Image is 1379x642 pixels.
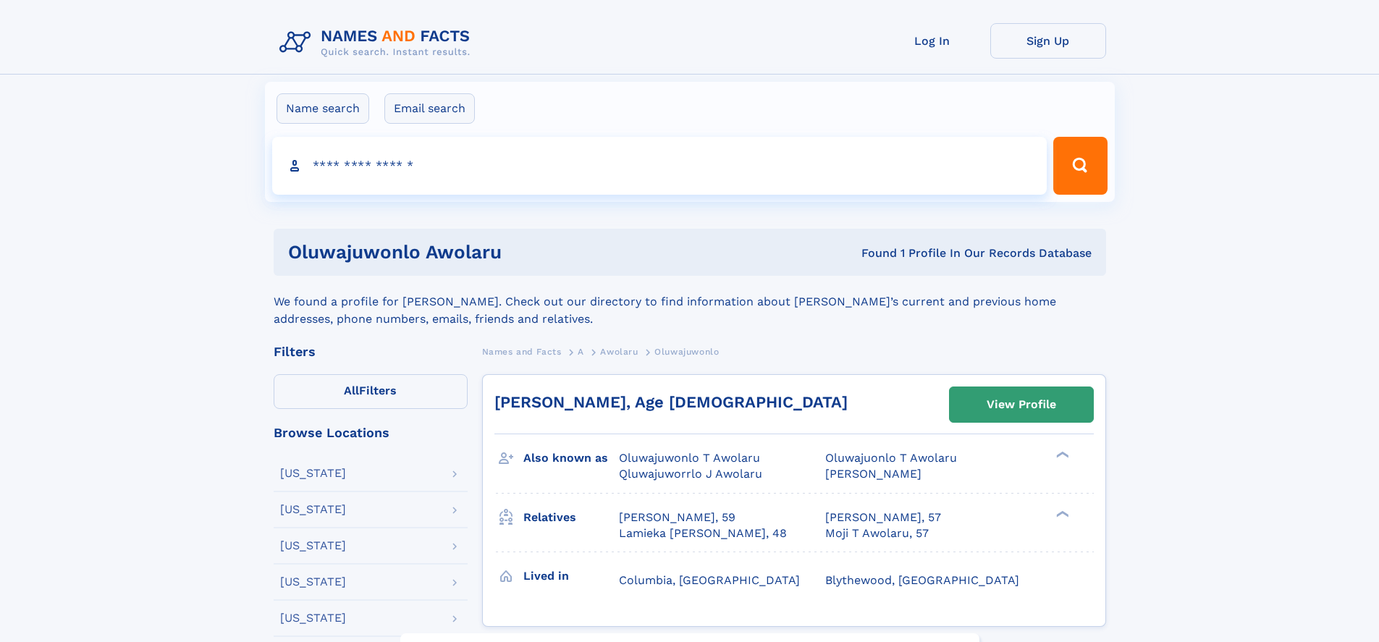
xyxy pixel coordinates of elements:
div: Found 1 Profile In Our Records Database [681,245,1092,261]
label: Filters [274,374,468,409]
span: Oluwajuwonlo T Awolaru [619,451,760,465]
h1: Oluwajuwonlo Awolaru [288,243,682,261]
span: A [578,347,584,357]
a: Awolaru [600,342,638,360]
h3: Relatives [523,505,619,530]
a: Moji T Awolaru, 57 [825,525,929,541]
span: All [344,384,359,397]
h3: Also known as [523,446,619,470]
div: [US_STATE] [280,576,346,588]
a: View Profile [950,387,1093,422]
button: Search Button [1053,137,1107,195]
label: Email search [384,93,475,124]
label: Name search [277,93,369,124]
span: Oluwajuwonlo [654,347,719,357]
a: Log In [874,23,990,59]
div: Browse Locations [274,426,468,439]
span: Columbia, [GEOGRAPHIC_DATA] [619,573,800,587]
h3: Lived in [523,564,619,588]
div: [US_STATE] [280,468,346,479]
a: A [578,342,584,360]
div: View Profile [987,388,1056,421]
div: Filters [274,345,468,358]
a: Sign Up [990,23,1106,59]
span: Qluwajuworrlo J Awolaru [619,467,762,481]
div: ❯ [1053,509,1070,518]
a: [PERSON_NAME], 59 [619,510,735,525]
span: Oluwajuonlo T Awolaru [825,451,957,465]
img: Logo Names and Facts [274,23,482,62]
div: [US_STATE] [280,504,346,515]
a: Names and Facts [482,342,562,360]
div: [US_STATE] [280,612,346,624]
div: We found a profile for [PERSON_NAME]. Check out our directory to find information about [PERSON_N... [274,276,1106,328]
span: Awolaru [600,347,638,357]
div: ❯ [1053,450,1070,460]
div: [US_STATE] [280,540,346,552]
input: search input [272,137,1047,195]
span: Blythewood, [GEOGRAPHIC_DATA] [825,573,1019,587]
span: [PERSON_NAME] [825,467,922,481]
a: [PERSON_NAME], 57 [825,510,941,525]
a: Lamieka [PERSON_NAME], 48 [619,525,787,541]
a: [PERSON_NAME], Age [DEMOGRAPHIC_DATA] [494,393,848,411]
